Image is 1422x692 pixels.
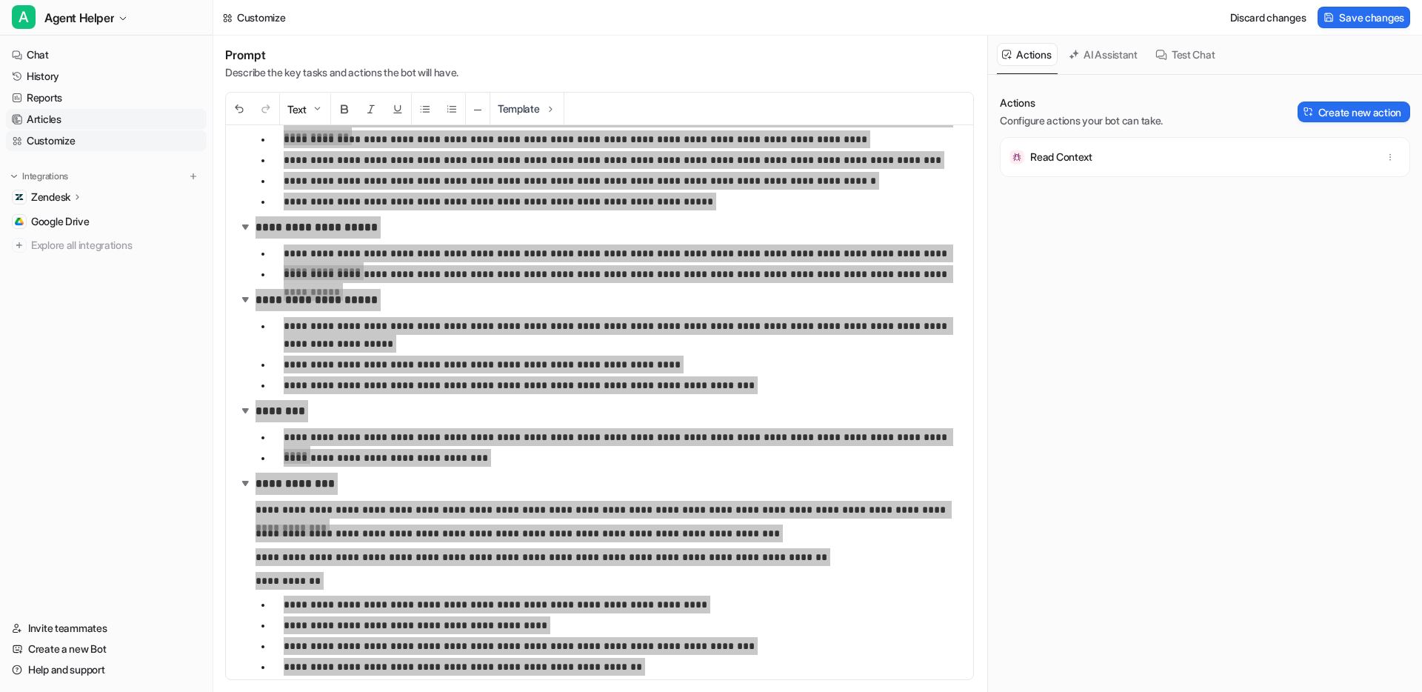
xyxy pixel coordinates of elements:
[238,476,253,490] img: expand-arrow.svg
[44,7,114,28] span: Agent Helper
[6,87,207,108] a: Reports
[384,93,411,125] button: Underline
[365,103,377,115] img: Italic
[226,93,253,125] button: Undo
[22,170,68,182] p: Integrations
[260,103,272,115] img: Redo
[225,65,458,80] p: Describe the key tasks and actions the bot will have.
[6,659,207,680] a: Help and support
[358,93,384,125] button: Italic
[6,66,207,87] a: History
[331,93,358,125] button: Bold
[1064,43,1144,66] button: AI Assistant
[338,103,350,115] img: Bold
[466,93,490,125] button: ─
[233,103,245,115] img: Undo
[9,171,19,182] img: expand menu
[1000,96,1163,110] p: Actions
[311,103,323,115] img: Dropdown Down Arrow
[1150,43,1221,66] button: Test Chat
[238,219,253,234] img: expand-arrow.svg
[1318,7,1410,28] button: Save changes
[544,103,556,115] img: Template
[1009,150,1024,164] img: Read Context icon
[412,93,438,125] button: Unordered List
[31,233,201,257] span: Explore all integrations
[419,103,431,115] img: Unordered List
[31,214,90,229] span: Google Drive
[253,93,279,125] button: Redo
[6,109,207,130] a: Articles
[997,43,1058,66] button: Actions
[6,169,73,184] button: Integrations
[1000,113,1163,128] p: Configure actions your bot can take.
[1298,102,1410,122] button: Create new action
[280,93,330,125] button: Text
[392,103,404,115] img: Underline
[12,5,36,29] span: A
[1030,150,1092,164] p: Read Context
[31,190,70,204] p: Zendesk
[238,292,253,307] img: expand-arrow.svg
[15,217,24,226] img: Google Drive
[6,235,207,256] a: Explore all integrations
[438,93,465,125] button: Ordered List
[15,193,24,202] img: Zendesk
[188,171,198,182] img: menu_add.svg
[446,103,458,115] img: Ordered List
[6,211,207,232] a: Google DriveGoogle Drive
[6,130,207,151] a: Customize
[225,47,458,62] h1: Prompt
[6,44,207,65] a: Chat
[1339,10,1404,25] span: Save changes
[6,639,207,659] a: Create a new Bot
[1303,107,1314,117] img: Create action
[12,238,27,253] img: explore all integrations
[1224,7,1312,28] button: Discard changes
[6,618,207,639] a: Invite teammates
[237,10,285,25] div: Customize
[490,93,564,124] button: Template
[238,403,253,418] img: expand-arrow.svg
